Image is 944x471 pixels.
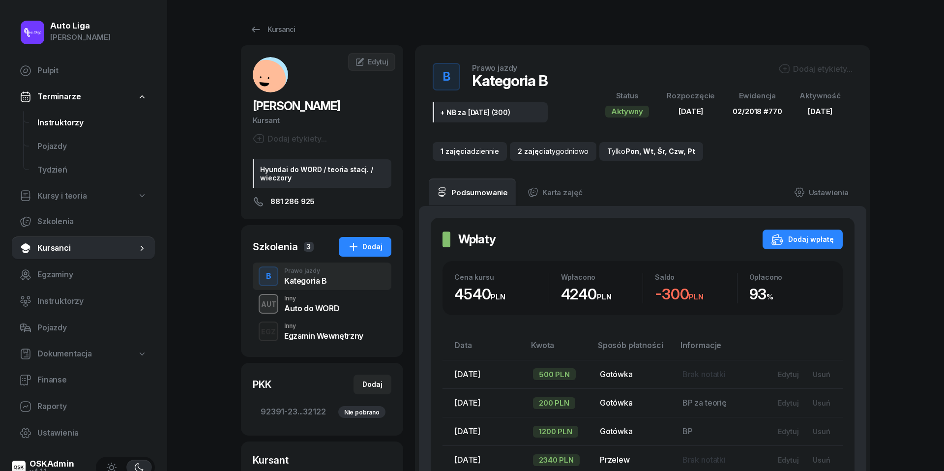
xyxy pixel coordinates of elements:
[284,295,339,301] div: Inny
[12,316,155,340] a: Pojazdy
[778,427,799,436] div: Edytuj
[533,397,575,409] div: 200 PLN
[12,59,155,83] a: Pulpit
[454,398,480,408] span: [DATE]
[253,133,327,145] div: Dodaj etykiety...
[689,292,704,301] small: PLN
[771,366,806,383] button: Edytuj
[749,285,831,303] div: 93
[733,89,782,102] div: Ewidencja
[605,106,649,118] div: Aktywny
[771,423,806,440] button: Edytuj
[37,64,147,77] span: Pulpit
[284,323,363,329] div: Inny
[37,295,147,308] span: Instruktorzy
[667,89,715,102] div: Rozpoczęcie
[813,370,830,379] div: Usuń
[561,285,643,303] div: 4240
[655,285,737,303] div: -300
[253,99,340,113] span: [PERSON_NAME]
[771,395,806,411] button: Edytuj
[354,375,391,394] button: Dodaj
[533,426,578,438] div: 1200 PLN
[284,304,339,312] div: Auto do WORD
[806,366,837,383] button: Usuń
[605,89,649,102] div: Status
[454,285,549,303] div: 4540
[813,399,830,407] div: Usuń
[472,72,548,89] div: Kategoria B
[253,378,271,391] div: PKK
[520,178,590,206] a: Karta zajęć
[655,273,737,281] div: Saldo
[763,230,843,249] button: Dodaj wpłatę
[250,24,295,35] div: Kursanci
[533,454,580,466] div: 2340 PLN
[339,237,391,257] button: Dodaj
[37,215,147,228] span: Szkolenia
[348,241,383,253] div: Dodaj
[778,456,799,464] div: Edytuj
[257,325,280,338] div: EGZ
[454,273,549,281] div: Cena kursu
[37,117,147,129] span: Instruktorzy
[682,369,726,379] span: Brak notatki
[50,22,111,30] div: Auto Liga
[600,368,667,381] div: Gotówka
[262,268,275,285] div: B
[37,348,92,360] span: Dokumentacja
[12,395,155,418] a: Raporty
[29,460,74,468] div: OSKAdmin
[12,421,155,445] a: Ustawienia
[682,426,693,436] span: BP
[37,190,87,203] span: Kursy i teoria
[458,232,496,247] h2: Wpłaty
[253,159,391,188] div: Hyundai do WORD / teoria stacj. / wieczory
[533,368,576,380] div: 500 PLN
[561,273,643,281] div: Wpłacono
[799,89,841,102] div: Aktywność
[29,158,155,182] a: Tydzień
[253,196,391,207] a: 881 286 925
[12,343,155,365] a: Dokumentacja
[37,427,147,440] span: Ustawienia
[50,31,111,44] div: [PERSON_NAME]
[454,455,480,465] span: [DATE]
[37,242,137,255] span: Kursanci
[813,427,830,436] div: Usuń
[253,453,391,467] div: Kursant
[253,240,298,254] div: Szkolenia
[29,135,155,158] a: Pojazdy
[12,236,155,260] a: Kursanci
[682,455,726,465] span: Brak notatki
[29,111,155,135] a: Instruktorzy
[338,406,385,418] div: Nie pobrano
[12,290,155,313] a: Instruktorzy
[778,399,799,407] div: Edytuj
[799,105,841,118] div: [DATE]
[778,63,853,75] button: Dodaj etykiety...
[37,140,147,153] span: Pojazdy
[439,67,454,87] div: B
[253,263,391,290] button: BPrawo jazdyKategoria B
[12,185,155,207] a: Kursy i teoria
[257,298,280,310] div: AUT
[284,268,327,274] div: Prawo jazdy
[348,53,395,71] a: Edytuj
[37,90,81,103] span: Terminarze
[259,294,278,314] button: AUT
[37,400,147,413] span: Raporty
[786,178,856,206] a: Ustawienia
[37,268,147,281] span: Egzaminy
[259,322,278,341] button: EGZ
[304,242,314,252] span: 3
[813,456,830,464] div: Usuń
[12,263,155,287] a: Egzaminy
[472,64,517,72] div: Prawo jazdy
[454,369,480,379] span: [DATE]
[241,20,304,39] a: Kursanci
[253,290,391,318] button: AUTInnyAuto do WORD
[442,339,525,360] th: Data
[368,58,388,66] span: Edytuj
